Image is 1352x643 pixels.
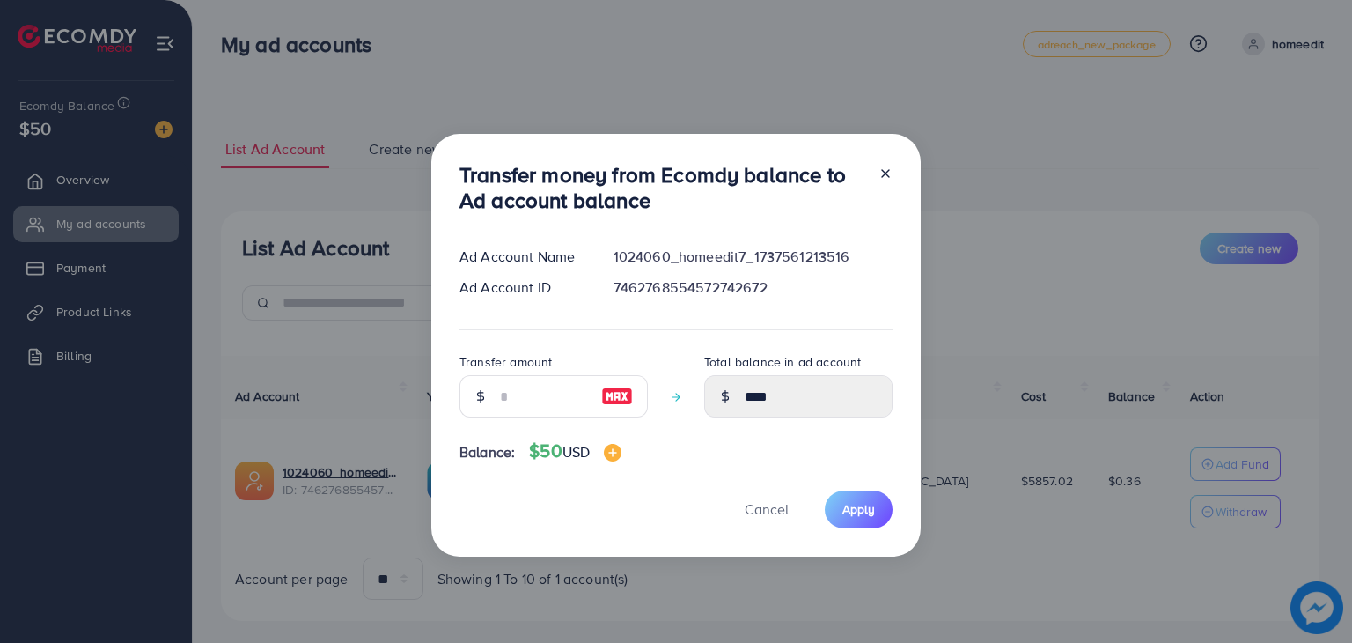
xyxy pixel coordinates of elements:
span: Cancel [745,499,789,519]
img: image [601,386,633,407]
span: USD [562,442,590,462]
span: Balance: [459,442,515,462]
button: Cancel [723,491,811,528]
h3: Transfer money from Ecomdy balance to Ad account balance [459,162,864,213]
div: Ad Account Name [445,247,599,267]
label: Transfer amount [459,353,552,371]
h4: $50 [529,440,621,462]
label: Total balance in ad account [704,353,861,371]
div: 1024060_homeedit7_1737561213516 [599,247,907,267]
button: Apply [825,491,893,528]
div: 7462768554572742672 [599,277,907,298]
span: Apply [842,500,875,518]
div: Ad Account ID [445,277,599,298]
img: image [604,444,621,462]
